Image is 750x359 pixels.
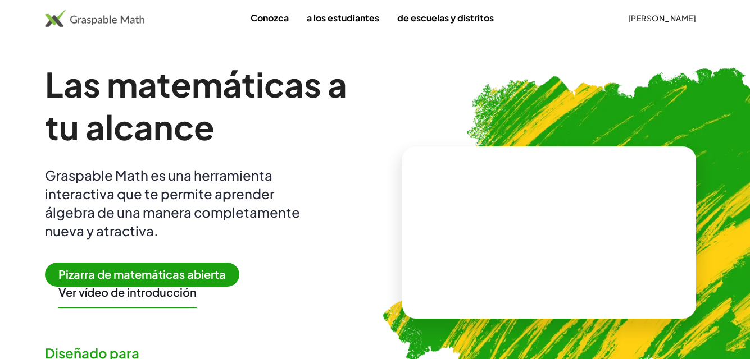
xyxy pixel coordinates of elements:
font: Conozca [251,12,289,24]
a: Conozca [242,7,298,28]
font: [PERSON_NAME] [628,13,696,23]
font: Graspable Math es una herramienta interactiva que te permite aprender álgebra de una manera compl... [45,167,300,239]
font: a los estudiantes [307,12,379,24]
button: Ver vídeo de introducción [58,285,197,300]
font: Pizarra de matemáticas abierta [58,267,226,281]
a: de escuelas y distritos [388,7,503,28]
video: ¿Qué es esto? Es notación matemática dinámica. Esta notación desempeña un papel fundamental en có... [465,191,633,275]
a: a los estudiantes [298,7,388,28]
font: Las matemáticas a tu alcance [45,63,347,148]
font: de escuelas y distritos [397,12,494,24]
a: Pizarra de matemáticas abierta [45,269,248,281]
font: Ver vídeo de introducción [58,285,197,299]
button: [PERSON_NAME] [619,8,705,28]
